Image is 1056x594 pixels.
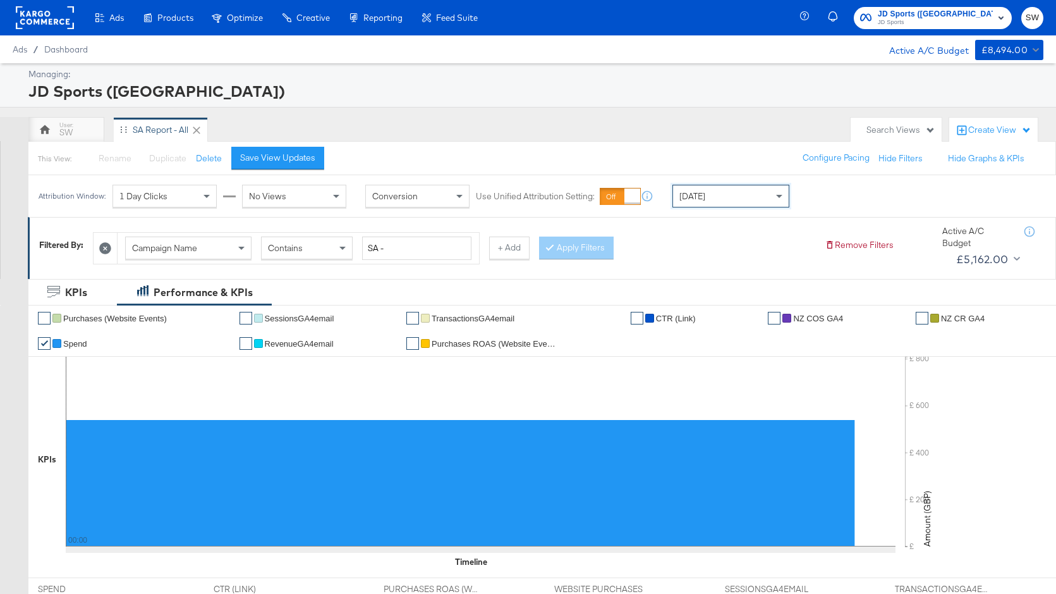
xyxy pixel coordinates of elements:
[436,13,478,23] span: Feed Suite
[265,314,334,323] span: SessionsGA4email
[28,80,1040,102] div: JD Sports ([GEOGRAPHIC_DATA])
[38,192,106,201] div: Attribution Window:
[196,152,222,164] button: Delete
[876,40,969,59] div: Active A/C Budget
[13,44,27,54] span: Ads
[866,124,935,136] div: Search Views
[363,13,403,23] span: Reporting
[372,190,418,202] span: Conversion
[948,152,1024,164] button: Hide Graphs & KPIs
[39,239,83,251] div: Filtered By:
[942,225,1012,249] div: Active A/C Budget
[432,339,558,349] span: Purchases ROAS (Website Events)
[631,312,643,325] a: ✔
[44,44,88,54] a: Dashboard
[154,285,253,300] div: Performance & KPIs
[109,13,124,23] span: Ads
[793,314,843,323] span: NZ COS GA4
[1026,11,1038,25] span: SW
[878,152,923,164] button: Hide Filters
[455,556,487,568] div: Timeline
[476,190,595,202] label: Use Unified Attribution Setting:
[119,190,167,202] span: 1 Day Clicks
[1021,7,1043,29] button: SW
[268,242,303,254] span: Contains
[916,312,928,325] a: ✔
[406,337,419,350] a: ✔
[362,237,471,260] input: Enter a search term
[227,13,263,23] span: Optimize
[679,190,705,202] span: [DATE]
[956,250,1009,269] div: £5,162.00
[38,312,51,325] a: ✔
[975,40,1043,60] button: £8,494.00
[794,147,878,170] button: Configure Pacing
[28,68,1040,80] div: Managing:
[240,152,315,164] div: Save View Updates
[981,42,1028,58] div: £8,494.00
[63,314,167,323] span: Purchases (Website Events)
[768,312,780,325] a: ✔
[406,312,419,325] a: ✔
[149,152,186,164] span: Duplicate
[656,314,696,323] span: CTR (Link)
[99,152,131,164] span: Rename
[240,337,252,350] a: ✔
[157,13,193,23] span: Products
[878,8,993,21] span: JD Sports ([GEOGRAPHIC_DATA])
[951,249,1023,269] button: £5,162.00
[265,339,334,349] span: RevenueGA4email
[133,124,188,136] div: SA Report - All
[132,242,197,254] span: Campaign Name
[854,7,1012,29] button: JD Sports ([GEOGRAPHIC_DATA])JD Sports
[65,285,87,300] div: KPIs
[968,124,1031,137] div: Create View
[240,312,252,325] a: ✔
[921,491,933,547] text: Amount (GBP)
[296,13,330,23] span: Creative
[38,454,56,466] div: KPIs
[63,339,87,349] span: Spend
[941,314,985,323] span: NZ CR GA4
[120,126,127,133] div: Drag to reorder tab
[878,18,993,28] span: JD Sports
[489,237,530,259] button: + Add
[249,190,286,202] span: No Views
[432,314,514,323] span: TransactionsGA4email
[27,44,44,54] span: /
[59,127,73,139] div: SW
[38,337,51,350] a: ✔
[825,239,894,251] button: Remove Filters
[38,154,71,164] div: This View:
[231,147,324,170] button: Save View Updates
